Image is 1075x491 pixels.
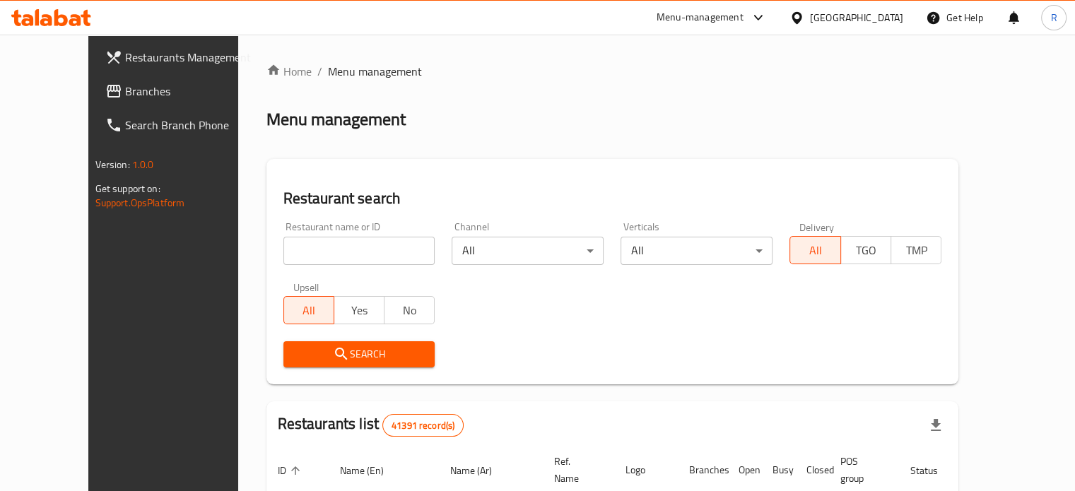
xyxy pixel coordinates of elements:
[840,236,891,264] button: TGO
[452,237,604,265] div: All
[1050,10,1057,25] span: R
[95,179,160,198] span: Get support on:
[95,155,130,174] span: Version:
[621,237,773,265] div: All
[383,419,463,432] span: 41391 record(s)
[340,462,402,479] span: Name (En)
[382,414,464,437] div: Total records count
[94,108,268,142] a: Search Branch Phone
[125,49,257,66] span: Restaurants Management
[290,300,329,321] span: All
[295,345,424,363] span: Search
[891,236,941,264] button: TMP
[283,188,942,209] h2: Restaurant search
[266,108,406,131] h2: Menu management
[125,117,257,134] span: Search Branch Phone
[657,9,744,26] div: Menu-management
[293,282,319,292] label: Upsell
[810,10,903,25] div: [GEOGRAPHIC_DATA]
[334,296,384,324] button: Yes
[132,155,154,174] span: 1.0.0
[799,222,835,232] label: Delivery
[94,74,268,108] a: Branches
[796,240,835,261] span: All
[554,453,597,487] span: Ref. Name
[125,83,257,100] span: Branches
[840,453,882,487] span: POS group
[317,63,322,80] li: /
[328,63,422,80] span: Menu management
[919,408,953,442] div: Export file
[95,194,185,212] a: Support.OpsPlatform
[266,63,312,80] a: Home
[789,236,840,264] button: All
[94,40,268,74] a: Restaurants Management
[897,240,936,261] span: TMP
[278,413,464,437] h2: Restaurants list
[278,462,305,479] span: ID
[384,296,435,324] button: No
[266,63,959,80] nav: breadcrumb
[847,240,886,261] span: TGO
[283,237,435,265] input: Search for restaurant name or ID..
[390,300,429,321] span: No
[283,341,435,367] button: Search
[910,462,956,479] span: Status
[450,462,510,479] span: Name (Ar)
[340,300,379,321] span: Yes
[283,296,334,324] button: All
